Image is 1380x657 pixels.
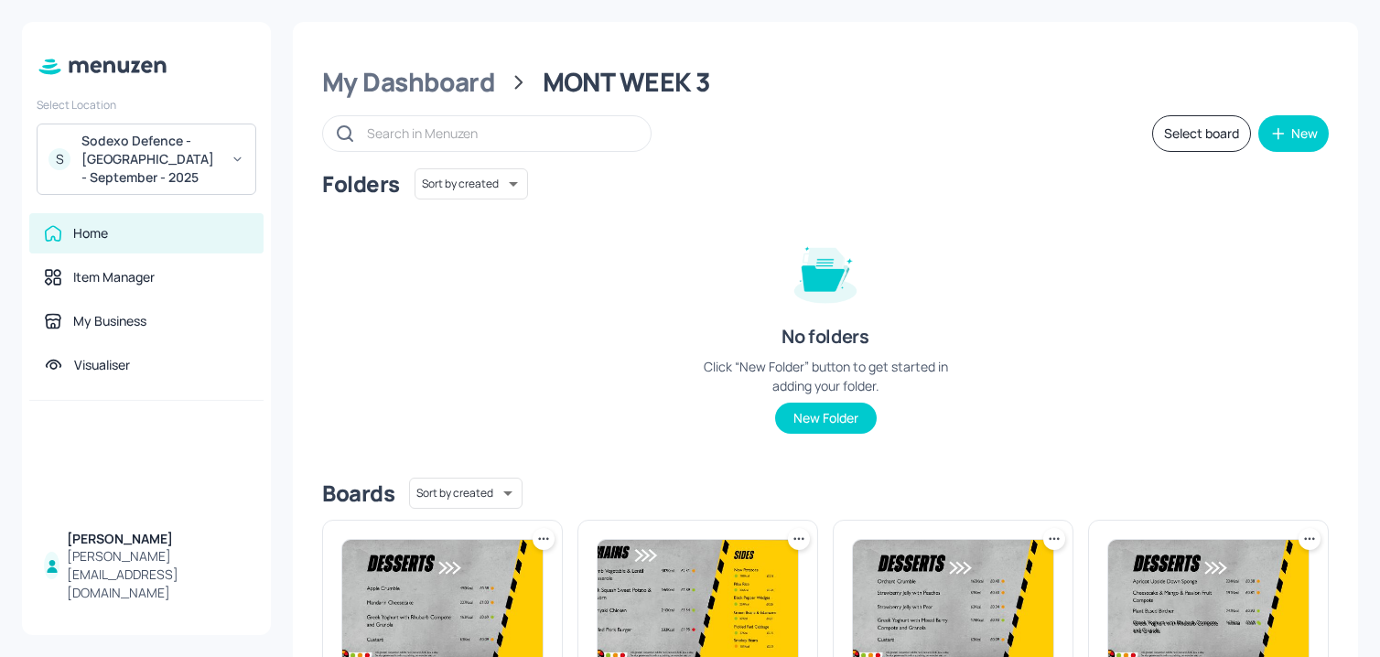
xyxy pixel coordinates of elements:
[73,268,155,286] div: Item Manager
[775,403,877,434] button: New Folder
[1152,115,1251,152] button: Select board
[37,97,256,113] div: Select Location
[543,66,711,99] div: MONT WEEK 3
[74,356,130,374] div: Visualiser
[49,148,70,170] div: S
[1291,127,1318,140] div: New
[782,324,868,350] div: No folders
[322,169,400,199] div: Folders
[415,166,528,202] div: Sort by created
[73,224,108,242] div: Home
[409,475,523,512] div: Sort by created
[322,66,495,99] div: My Dashboard
[780,225,871,317] img: folder-empty
[73,312,146,330] div: My Business
[322,479,394,508] div: Boards
[367,120,632,146] input: Search in Menuzen
[67,530,249,548] div: [PERSON_NAME]
[688,357,963,395] div: Click “New Folder” button to get started in adding your folder.
[81,132,220,187] div: Sodexo Defence - [GEOGRAPHIC_DATA] - September - 2025
[1258,115,1329,152] button: New
[67,547,249,602] div: [PERSON_NAME][EMAIL_ADDRESS][DOMAIN_NAME]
